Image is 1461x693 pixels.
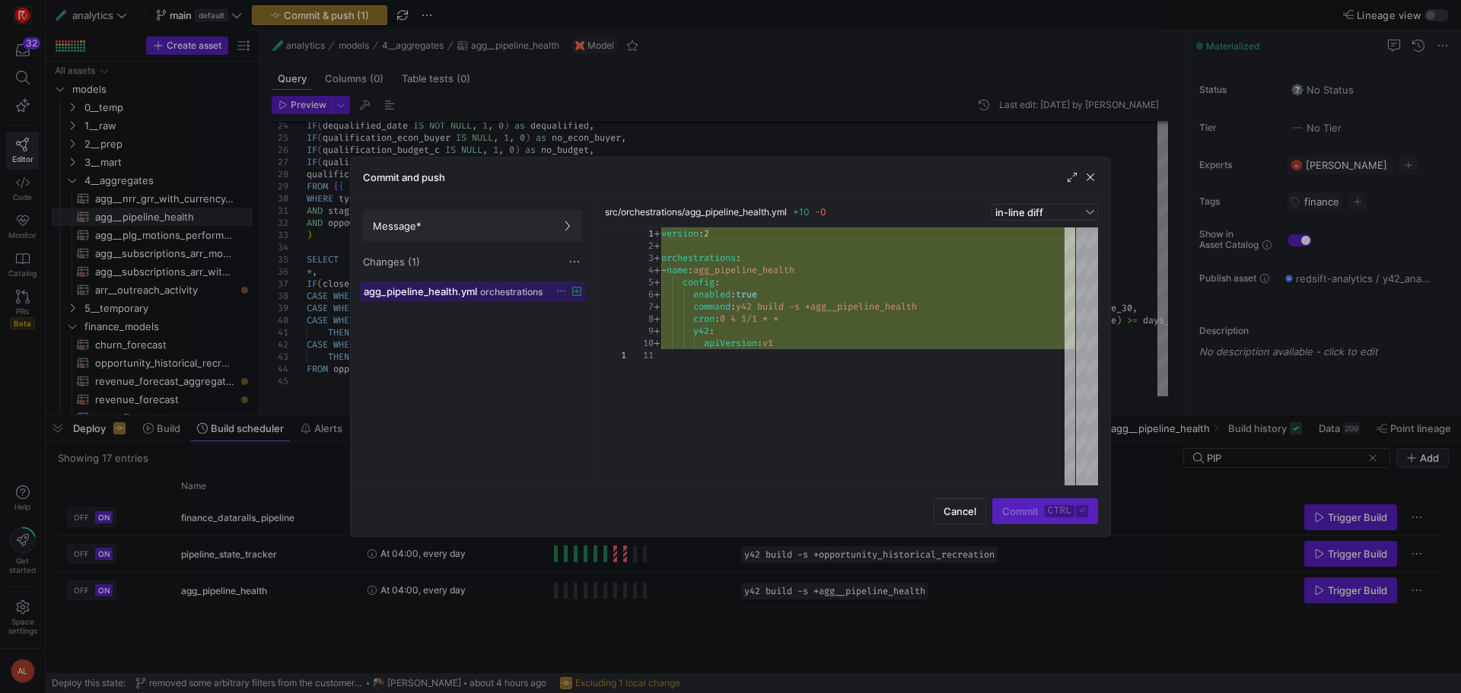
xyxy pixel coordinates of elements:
[816,206,826,218] span: -0
[626,349,654,361] div: 11
[736,288,757,300] span: true
[995,206,1043,218] span: in-line diff
[693,325,709,337] span: y42
[661,264,667,276] span: -
[704,337,757,349] span: apiVersion
[736,300,917,313] span: y42 build -s +agg__pipeline_health
[480,287,543,297] span: orchestrations
[363,210,582,242] button: Message*
[730,300,736,313] span: :
[720,313,778,325] span: 0 4 1/1 * *
[626,300,654,313] div: 7
[605,207,787,218] span: src/orchestrations/agg_pipeline_health.yml
[626,337,654,349] div: 10
[626,240,654,252] div: 2
[688,264,693,276] span: :
[730,288,736,300] span: :
[762,337,773,349] span: v1
[736,252,741,264] span: :
[757,337,762,349] span: :
[693,288,730,300] span: enabled
[360,281,585,301] button: agg_pipeline_health.ymlorchestrations
[364,285,477,297] span: agg_pipeline_health.yml
[661,252,736,264] span: orchestrations
[699,227,704,240] span: :
[934,498,986,524] button: Cancel
[715,313,720,325] span: :
[715,276,720,288] span: :
[683,276,715,288] span: config
[599,349,626,361] div: 1
[793,206,810,218] span: +10
[661,227,699,240] span: version
[626,313,654,325] div: 8
[667,264,688,276] span: name
[709,325,715,337] span: :
[626,288,654,300] div: 6
[363,256,420,268] span: Changes (1)
[626,276,654,288] div: 5
[626,264,654,276] div: 4
[704,227,709,240] span: 2
[363,171,445,183] h3: Commit and push
[693,313,715,325] span: cron
[693,264,794,276] span: agg_pipeline_health
[626,325,654,337] div: 9
[626,252,654,264] div: 3
[626,227,654,240] div: 1
[693,300,730,313] span: command
[944,505,976,517] span: Cancel
[373,220,422,232] span: Message*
